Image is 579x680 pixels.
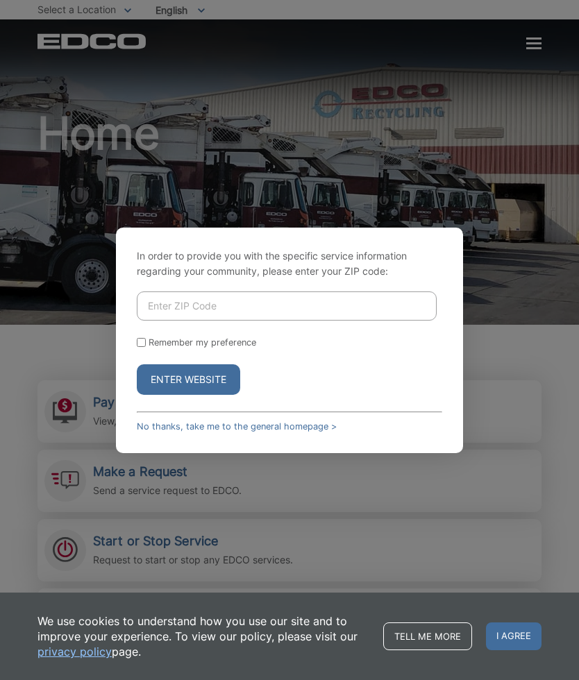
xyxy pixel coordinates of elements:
[137,248,442,279] p: In order to provide you with the specific service information regarding your community, please en...
[137,421,337,432] a: No thanks, take me to the general homepage >
[486,622,542,650] span: I agree
[37,644,112,659] a: privacy policy
[149,337,256,348] label: Remember my preference
[137,364,240,395] button: Enter Website
[137,291,437,321] input: Enter ZIP Code
[383,622,472,650] a: Tell me more
[37,613,369,659] p: We use cookies to understand how you use our site and to improve your experience. To view our pol...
